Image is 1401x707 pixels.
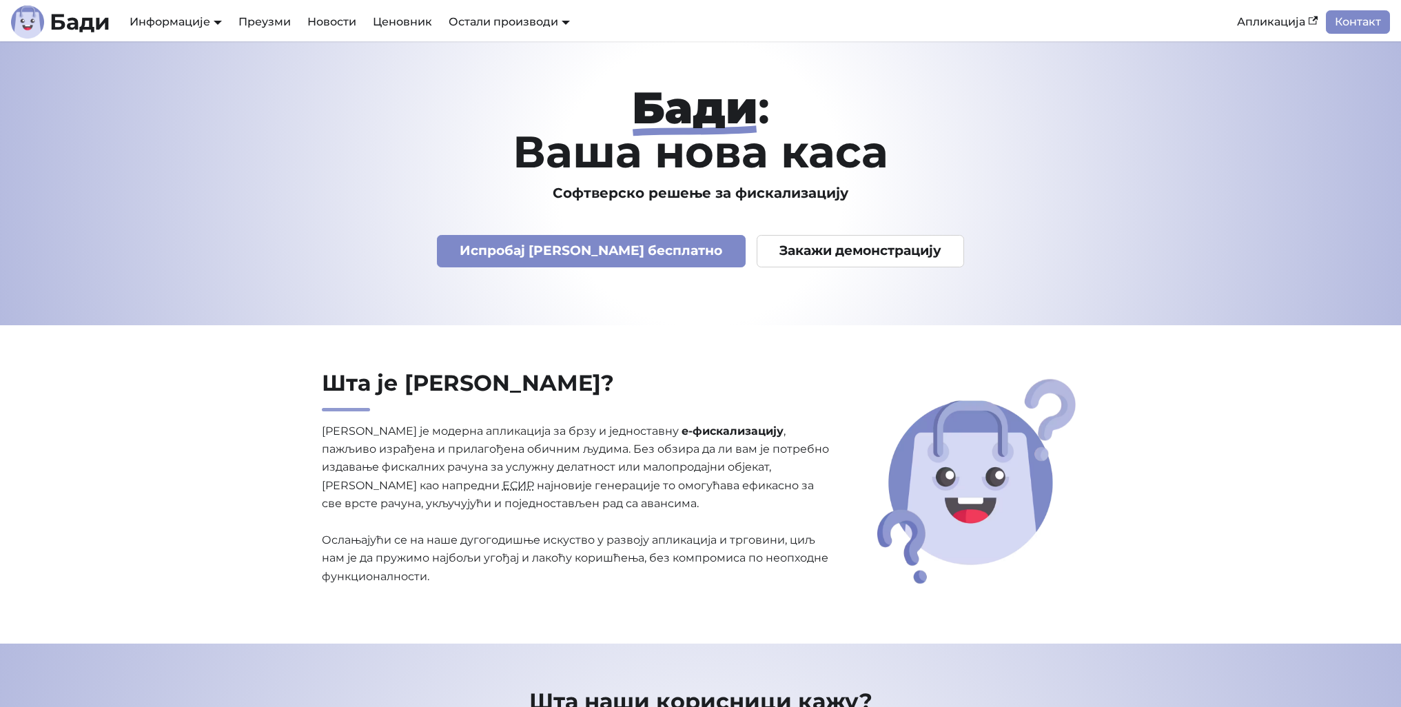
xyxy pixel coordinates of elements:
[299,10,365,34] a: Новости
[502,479,534,492] abbr: Електронски систем за издавање рачуна
[449,15,570,28] a: Остали производи
[1326,10,1390,34] a: Контакт
[322,422,830,586] p: [PERSON_NAME] је модерна апликација за брзу и једноставну , пажљиво израђена и прилагођена обични...
[257,185,1145,202] h3: Софтверско решење за фискализацију
[1229,10,1326,34] a: Апликација
[257,85,1145,174] h1: : Ваша нова каса
[632,81,758,134] strong: Бади
[130,15,222,28] a: Информације
[11,6,44,39] img: Лого
[437,235,746,267] a: Испробај [PERSON_NAME] бесплатно
[682,424,784,438] strong: е-фискализацију
[50,11,110,33] b: Бади
[230,10,299,34] a: Преузми
[11,6,110,39] a: ЛогоБади
[322,369,830,411] h2: Шта је [PERSON_NAME]?
[757,235,965,267] a: Закажи демонстрацију
[365,10,440,34] a: Ценовник
[872,374,1081,588] img: Шта је Бади?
